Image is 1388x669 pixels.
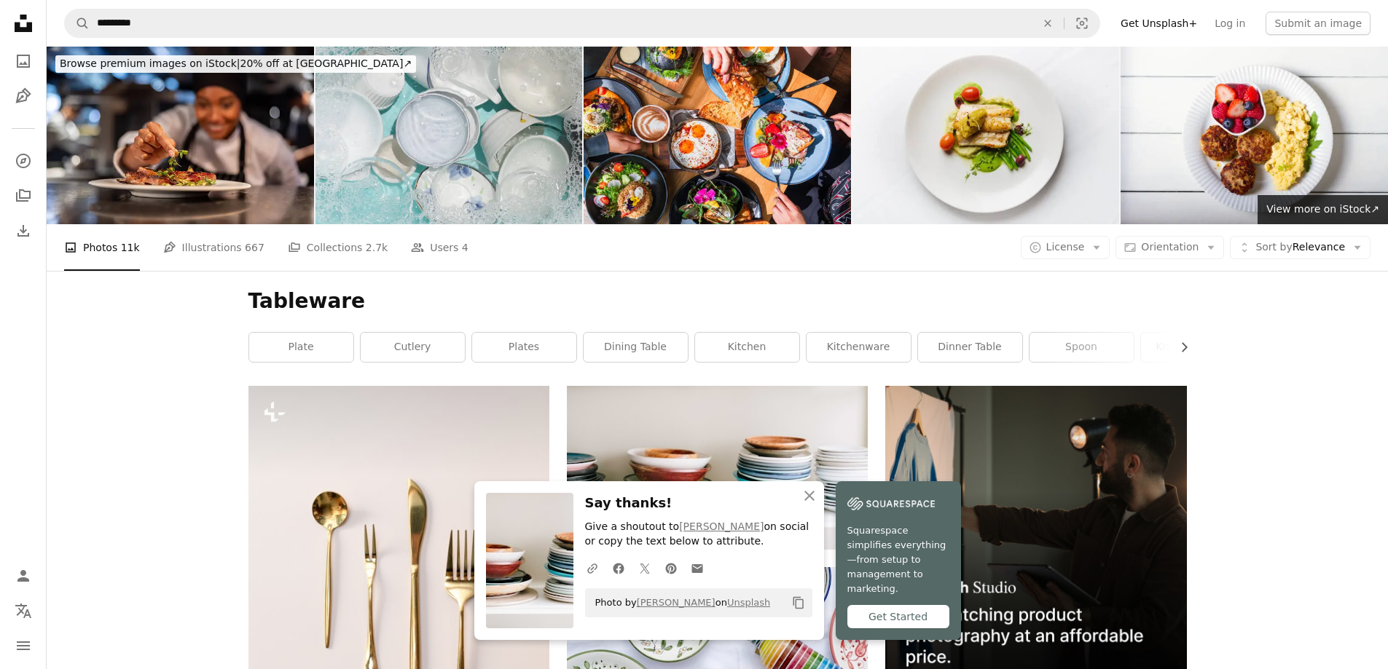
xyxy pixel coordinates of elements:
[1258,195,1388,224] a: View more on iStock↗
[847,605,949,628] div: Get Started
[60,58,240,69] span: Browse premium images on iStock |
[918,333,1022,362] a: dinner table
[1112,12,1206,35] a: Get Unsplash+
[1030,333,1134,362] a: spoon
[361,333,465,362] a: cutlery
[163,224,264,271] a: Illustrations 667
[1064,9,1099,37] button: Visual search
[9,561,38,590] a: Log in / Sign up
[1141,241,1199,253] span: Orientation
[584,47,851,224] img: Enjoying a brunch together.
[248,605,549,618] a: a set of three forks and two spoons
[9,9,38,41] a: Home — Unsplash
[1032,9,1064,37] button: Clear
[852,47,1120,224] img: Grilled fish served in a fine restaurant with green beans, mash, cherry tomatoes, olives and micr...
[585,520,812,549] p: Give a shoutout to on social or copy the text below to attribute.
[1116,236,1224,259] button: Orientation
[249,333,353,362] a: plate
[567,386,868,550] img: assorted-color ceramic plates and saucers
[64,9,1100,38] form: Find visuals sitewide
[47,47,314,224] img: Close-up on a chef decorating a plate at a restaurant
[60,58,412,69] span: 20% off at [GEOGRAPHIC_DATA] ↗
[786,590,811,615] button: Copy to clipboard
[1171,333,1187,362] button: scroll list to the right
[605,553,632,582] a: Share on Facebook
[684,553,710,582] a: Share over email
[632,553,658,582] a: Share on Twitter
[1266,203,1379,215] span: View more on iStock ↗
[637,597,715,608] a: [PERSON_NAME]
[366,240,388,256] span: 2.7k
[695,333,799,362] a: kitchen
[836,481,961,640] a: Squarespace simplifies everything—from setup to management to marketing.Get Started
[679,520,764,532] a: [PERSON_NAME]
[9,181,38,210] a: Collections
[248,288,1187,314] h1: Tableware
[65,9,90,37] button: Search Unsplash
[47,47,425,82] a: Browse premium images on iStock|20% off at [GEOGRAPHIC_DATA]↗
[1230,236,1371,259] button: Sort byRelevance
[807,333,911,362] a: kitchenware
[1255,241,1292,253] span: Sort by
[9,631,38,660] button: Menu
[584,333,688,362] a: dining table
[1046,241,1085,253] span: License
[1266,12,1371,35] button: Submit an image
[9,47,38,76] a: Photos
[9,146,38,175] a: Explore
[9,216,38,245] a: Download History
[1141,333,1245,362] a: knife and fork
[9,596,38,625] button: Language
[588,591,771,614] span: Photo by on
[315,47,583,224] img: Dishes and bowls in water and bubbles of dishwashing liquid
[847,523,949,596] span: Squarespace simplifies everything—from setup to management to marketing.
[1021,236,1110,259] button: License
[9,82,38,111] a: Illustrations
[1255,240,1345,255] span: Relevance
[472,333,576,362] a: plates
[288,224,388,271] a: Collections 2.7k
[245,240,264,256] span: 667
[462,240,468,256] span: 4
[567,461,868,474] a: assorted-color ceramic plates and saucers
[411,224,468,271] a: Users 4
[847,493,935,515] img: file-1747939142011-51e5cc87e3c9
[1206,12,1254,35] a: Log in
[585,493,812,514] h3: Say thanks!
[1121,47,1388,224] img: Turkey burgers with scrambled eggs
[727,597,770,608] a: Unsplash
[658,553,684,582] a: Share on Pinterest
